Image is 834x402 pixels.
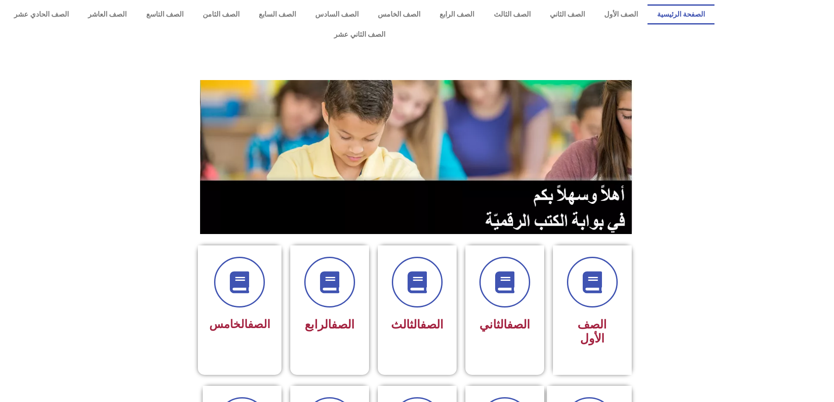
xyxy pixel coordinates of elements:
a: الصف السادس [306,4,368,24]
span: الصف الأول [577,318,607,346]
a: الصف الثامن [193,4,249,24]
a: الصف الخامس [368,4,430,24]
span: الرابع [305,318,355,332]
a: الصف الحادي عشر [4,4,78,24]
span: الثاني [479,318,530,332]
a: الصف العاشر [78,4,136,24]
a: الصف الثاني عشر [4,24,714,45]
span: الخامس [209,318,270,331]
a: الصف الرابع [430,4,484,24]
a: الصف [507,318,530,332]
a: الصف السابع [249,4,306,24]
a: الصف الأول [595,4,647,24]
a: الصف الثاني [540,4,595,24]
a: الصف الثالث [484,4,540,24]
a: الصف التاسع [136,4,193,24]
a: الصف [331,318,355,332]
a: الصفحة الرئيسية [647,4,714,24]
span: الثالث [391,318,443,332]
a: الصف [248,318,270,331]
a: الصف [420,318,443,332]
